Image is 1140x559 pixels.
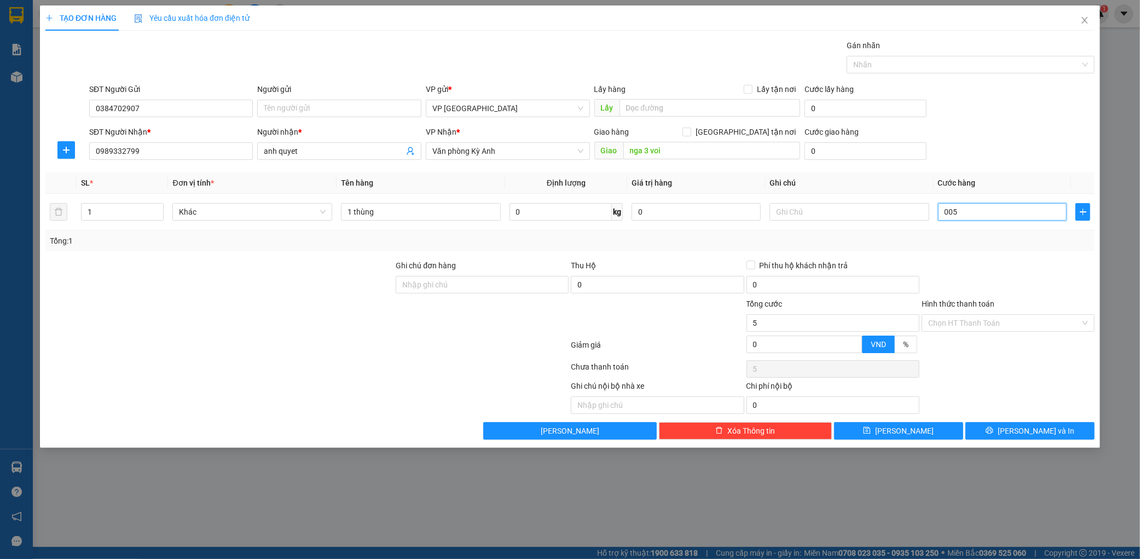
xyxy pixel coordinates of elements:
[863,427,871,435] span: save
[623,142,800,159] input: Dọc đường
[938,178,976,187] span: Cước hàng
[715,427,723,435] span: delete
[570,339,745,358] div: Giảm giá
[965,422,1095,440] button: printer[PERSON_NAME] và In
[570,361,745,380] div: Chưa thanh toán
[172,178,213,187] span: Đơn vị tính
[396,261,456,270] label: Ghi chú đơn hàng
[875,425,934,437] span: [PERSON_NAME]
[620,99,800,117] input: Dọc đường
[571,396,744,414] input: Nhập ghi chú
[594,128,629,136] span: Giao hàng
[659,422,832,440] button: deleteXóa Thông tin
[1080,16,1089,25] span: close
[483,422,656,440] button: [PERSON_NAME]
[998,425,1074,437] span: [PERSON_NAME] và In
[753,83,800,95] span: Lấy tận nơi
[571,261,596,270] span: Thu Hộ
[396,276,569,293] input: Ghi chú đơn hàng
[805,142,927,160] input: Cước giao hàng
[805,85,854,94] label: Cước lấy hàng
[847,41,880,50] label: Gán nhãn
[114,64,196,87] div: Nhận: Dọc Đường
[747,380,919,396] div: Chi phí nội bộ
[1076,208,1090,216] span: plus
[134,14,143,23] img: icon
[691,126,800,138] span: [GEOGRAPHIC_DATA] tận nơi
[747,299,783,308] span: Tổng cước
[903,340,908,349] span: %
[257,126,421,138] div: Người nhận
[594,142,623,159] span: Giao
[8,64,109,87] div: Gửi: VP [GEOGRAPHIC_DATA]
[50,235,440,247] div: Tổng: 1
[134,14,250,22] span: Yêu cầu xuất hóa đơn điện tử
[922,299,994,308] label: Hình thức thanh toán
[547,178,586,187] span: Định lượng
[612,203,623,221] span: kg
[341,203,501,221] input: VD: Bàn, Ghế
[1075,203,1090,221] button: plus
[58,146,74,154] span: plus
[632,203,761,221] input: 0
[727,425,775,437] span: Xóa Thông tin
[571,380,744,396] div: Ghi chú nội bộ nhà xe
[81,178,90,187] span: SL
[179,204,326,220] span: Khác
[769,203,929,221] input: Ghi Chú
[805,100,927,117] input: Cước lấy hàng
[871,340,886,349] span: VND
[89,83,253,95] div: SĐT Người Gửi
[65,46,140,58] text: MD1409250799
[1069,5,1100,36] button: Close
[986,427,993,435] span: printer
[50,203,67,221] button: delete
[426,83,590,95] div: VP gửi
[432,143,583,159] span: Văn phòng Kỳ Anh
[594,85,626,94] span: Lấy hàng
[594,99,620,117] span: Lấy
[765,172,934,194] th: Ghi chú
[541,425,599,437] span: [PERSON_NAME]
[45,14,53,22] span: plus
[755,260,853,272] span: Phí thu hộ khách nhận trả
[45,14,117,22] span: TẠO ĐƠN HÀNG
[805,128,859,136] label: Cước giao hàng
[341,178,373,187] span: Tên hàng
[632,178,672,187] span: Giá trị hàng
[89,126,253,138] div: SĐT Người Nhận
[834,422,963,440] button: save[PERSON_NAME]
[257,83,421,95] div: Người gửi
[432,100,583,117] span: VP Mỹ Đình
[426,128,456,136] span: VP Nhận
[57,141,75,159] button: plus
[406,147,415,155] span: user-add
